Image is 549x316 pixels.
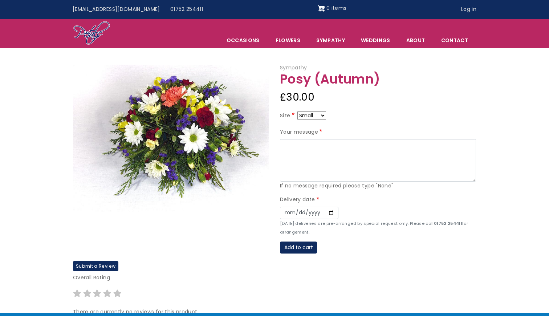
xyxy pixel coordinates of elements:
img: Home [73,21,110,46]
strong: 01752 254411 [434,220,462,226]
label: Your message [280,128,324,137]
button: Add to cart [280,242,317,254]
label: Size [280,112,296,120]
a: Shopping cart 0 items [318,3,347,14]
p: Overall Rating [73,274,476,282]
a: Flowers [268,33,308,48]
span: Weddings [353,33,398,48]
a: Log in [456,3,481,16]
div: If no message required please type "None" [280,182,476,190]
img: Shopping cart [318,3,325,14]
span: 0 items [326,4,346,12]
label: Delivery date [280,195,321,204]
label: Submit a Review [73,261,118,271]
small: [DATE] deliveries are pre-arranged by special request only. Please call for arrangement. [280,220,468,235]
a: Sympathy [309,33,353,48]
a: [EMAIL_ADDRESS][DOMAIN_NAME] [68,3,165,16]
span: Sympathy [280,64,307,71]
span: Occasions [219,33,267,48]
img: Posy (Autumn) [73,65,269,212]
a: About [399,33,433,48]
a: 01752 254411 [165,3,208,16]
h1: Posy (Autumn) [280,72,476,86]
a: Contact [434,33,476,48]
div: £30.00 [280,89,476,106]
